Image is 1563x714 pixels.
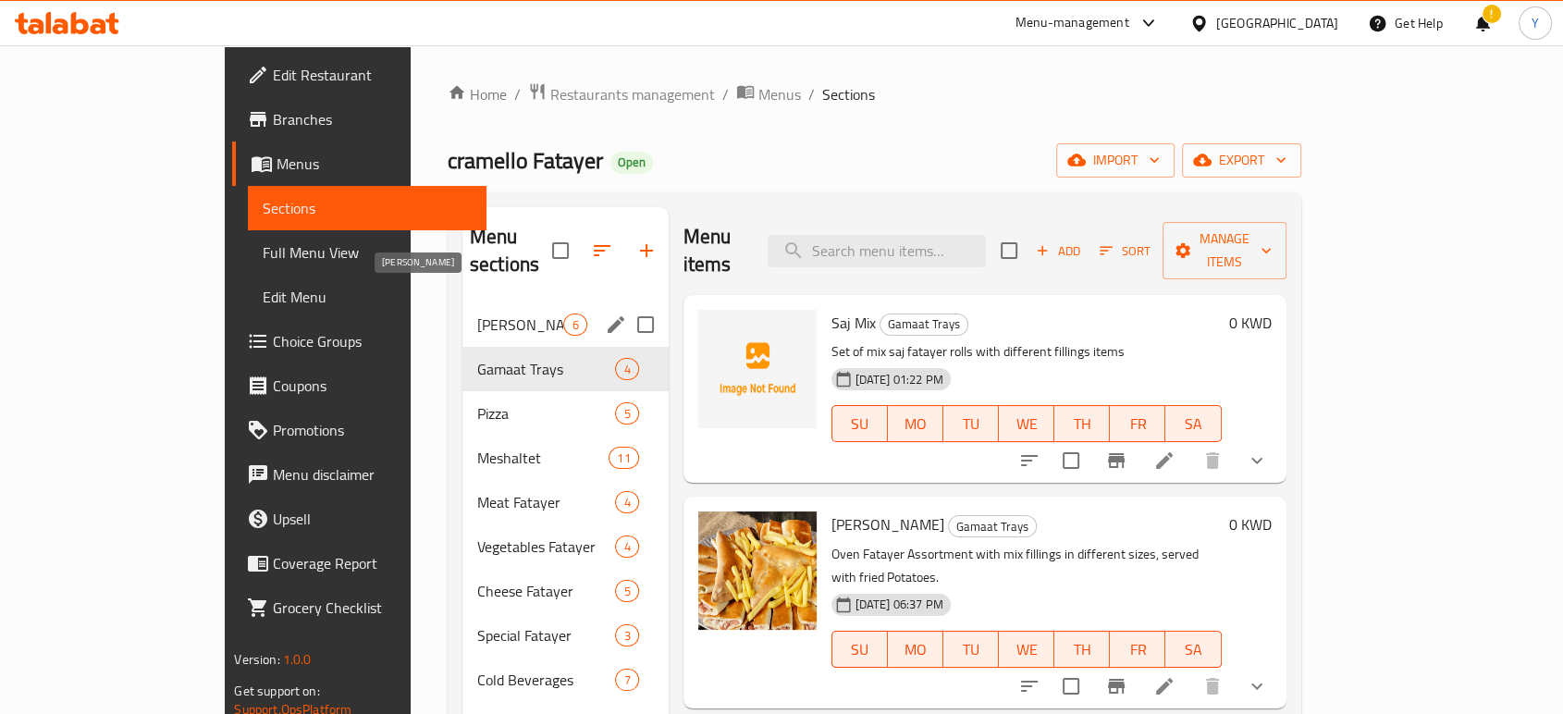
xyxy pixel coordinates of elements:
[232,97,486,142] a: Branches
[234,679,319,703] span: Get support on:
[831,309,876,337] span: Saj Mix
[514,83,521,105] li: /
[1006,411,1047,437] span: WE
[1229,511,1272,537] h6: 0 KWD
[1532,13,1539,33] span: Y
[263,241,471,264] span: Full Menu View
[948,515,1037,537] div: Gamaat Trays
[609,449,637,467] span: 11
[232,452,486,497] a: Menu disclaimer
[698,310,817,428] img: Saj Mix
[1235,438,1279,483] button: show more
[477,491,616,513] div: Meat Fatayer
[615,358,638,380] div: items
[273,508,471,530] span: Upsell
[1173,636,1213,663] span: SA
[550,83,715,105] span: Restaurants management
[248,186,486,230] a: Sections
[999,631,1054,668] button: WE
[232,408,486,452] a: Promotions
[831,340,1222,363] p: Set of mix saj fatayer rolls with different fillings items
[477,669,616,691] div: Cold Beverages
[273,419,471,441] span: Promotions
[462,613,669,658] div: Special Fatayer3
[232,585,486,630] a: Grocery Checklist
[263,197,471,219] span: Sections
[880,314,968,336] div: Gamaat Trays
[610,152,653,174] div: Open
[462,436,669,480] div: Meshaltet11
[273,463,471,486] span: Menu disclaimer
[1182,143,1301,178] button: export
[831,511,944,538] span: [PERSON_NAME]
[1052,667,1090,706] span: Select to update
[615,624,638,646] div: items
[1173,411,1213,437] span: SA
[232,363,486,408] a: Coupons
[1095,237,1155,265] button: Sort
[564,316,585,334] span: 6
[616,405,637,423] span: 5
[462,295,669,709] nav: Menu sections
[888,405,943,442] button: MO
[615,491,638,513] div: items
[477,624,616,646] span: Special Fatayer
[616,494,637,511] span: 4
[277,153,471,175] span: Menus
[895,411,936,437] span: MO
[462,347,669,391] div: Gamaat Trays4
[831,405,888,442] button: SU
[248,275,486,319] a: Edit Menu
[840,411,880,437] span: SU
[888,631,943,668] button: MO
[615,669,638,691] div: items
[990,231,1028,270] span: Select section
[616,671,637,689] span: 7
[840,636,880,663] span: SU
[951,636,991,663] span: TU
[1110,631,1165,668] button: FR
[831,631,888,668] button: SU
[1235,664,1279,708] button: show more
[477,447,609,469] span: Meshaltet
[1177,228,1272,274] span: Manage items
[1033,240,1083,262] span: Add
[768,235,986,267] input: search
[943,405,999,442] button: TU
[615,580,638,602] div: items
[615,402,638,425] div: items
[1216,13,1338,33] div: [GEOGRAPHIC_DATA]
[1094,664,1138,708] button: Branch-specific-item
[477,580,616,602] span: Cheese Fatayer
[624,228,669,273] button: Add section
[683,223,745,278] h2: Menu items
[263,286,471,308] span: Edit Menu
[1117,411,1158,437] span: FR
[822,83,875,105] span: Sections
[448,82,1301,106] nav: breadcrumb
[616,361,637,378] span: 4
[880,314,967,335] span: Gamaat Trays
[477,358,616,380] span: Gamaat Trays
[477,402,616,425] span: Pizza
[943,631,999,668] button: TU
[1110,405,1165,442] button: FR
[273,330,471,352] span: Choice Groups
[722,83,729,105] li: /
[1056,143,1175,178] button: import
[477,535,616,558] div: Vegetables Fatayer
[232,319,486,363] a: Choice Groups
[895,636,936,663] span: MO
[580,228,624,273] span: Sort sections
[273,108,471,130] span: Branches
[1007,664,1052,708] button: sort-choices
[462,569,669,613] div: Cheese Fatayer5
[232,541,486,585] a: Coverage Report
[602,311,630,339] button: edit
[1007,438,1052,483] button: sort-choices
